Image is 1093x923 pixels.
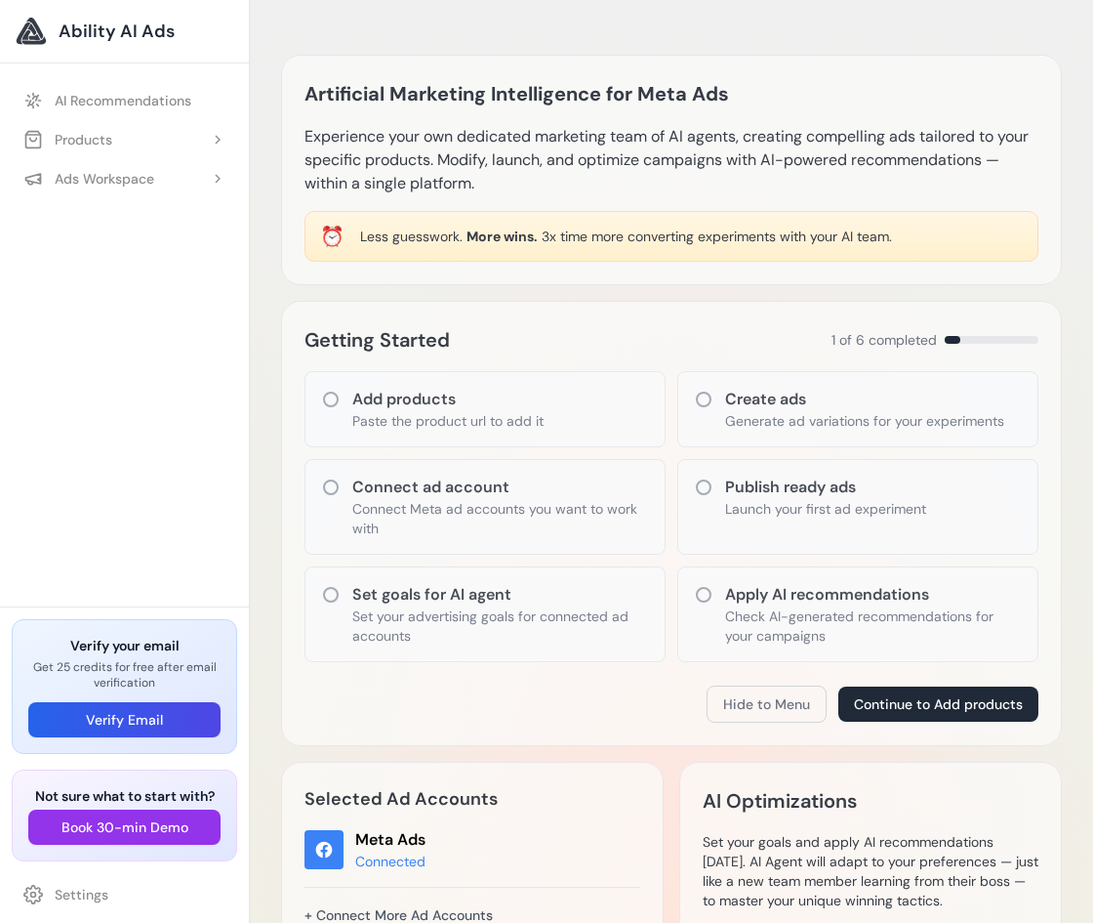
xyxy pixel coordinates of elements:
[59,18,175,45] span: Ability AI Ads
[707,686,827,723] button: Hide to Menu
[355,828,425,852] div: Meta Ads
[28,786,221,806] h3: Not sure what to start with?
[12,877,237,912] a: Settings
[831,330,937,350] span: 1 of 6 completed
[23,169,154,189] div: Ads Workspace
[703,785,857,817] h2: AI Optimizations
[725,411,1004,431] p: Generate ad variations for your experiments
[304,324,450,356] h2: Getting Started
[28,810,221,845] button: Book 30-min Demo
[725,499,926,519] p: Launch your first ad experiment
[725,388,1004,411] h3: Create ads
[304,78,729,109] h1: Artificial Marketing Intelligence for Meta Ads
[352,476,649,499] h3: Connect ad account
[304,125,1038,195] p: Experience your own dedicated marketing team of AI agents, creating compelling ads tailored to yo...
[355,852,425,871] div: Connected
[725,476,926,499] h3: Publish ready ads
[352,607,649,646] p: Set your advertising goals for connected ad accounts
[838,687,1038,722] button: Continue to Add products
[725,607,1022,646] p: Check AI-generated recommendations for your campaigns
[28,636,221,655] h3: Verify your email
[703,832,1038,910] p: Set your goals and apply AI recommendations [DATE]. AI Agent will adapt to your preferences — jus...
[12,122,237,157] button: Products
[12,83,237,118] a: AI Recommendations
[360,228,463,245] span: Less guesswork.
[725,583,1022,607] h3: Apply AI recommendations
[352,499,649,538] p: Connect Meta ad accounts you want to work with
[352,583,649,607] h3: Set goals for AI agent
[466,228,538,245] span: More wins.
[28,659,221,691] p: Get 25 credits for free after email verification
[304,785,640,813] h2: Selected Ad Accounts
[352,411,544,431] p: Paste the product url to add it
[28,702,221,737] button: Verify Email
[320,223,344,250] div: ⏰
[352,388,544,411] h3: Add products
[542,228,892,245] span: 3x time more converting experiments with your AI team.
[16,16,233,47] a: Ability AI Ads
[23,130,112,149] div: Products
[12,161,237,196] button: Ads Workspace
